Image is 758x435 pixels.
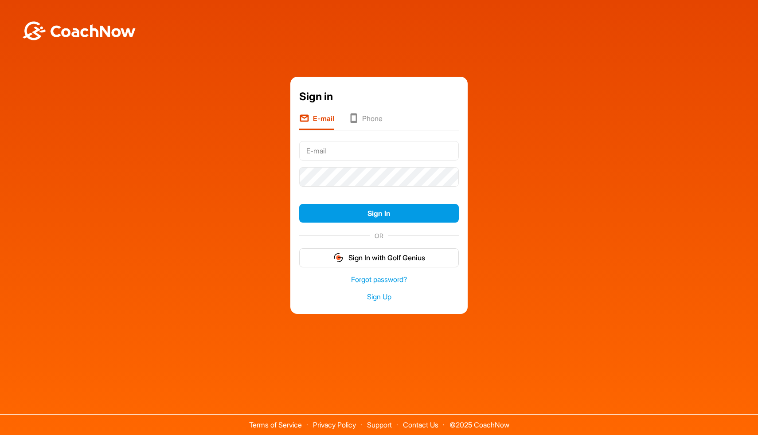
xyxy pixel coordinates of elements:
[367,420,392,429] a: Support
[299,113,334,130] li: E-mail
[299,141,459,161] input: E-mail
[299,89,459,105] div: Sign in
[21,21,137,40] img: BwLJSsUCoWCh5upNqxVrqldRgqLPVwmV24tXu5FoVAoFEpwwqQ3VIfuoInZCoVCoTD4vwADAC3ZFMkVEQFDAAAAAElFTkSuQmCC
[403,420,438,429] a: Contact Us
[299,274,459,285] a: Forgot password?
[299,292,459,302] a: Sign Up
[445,415,514,428] span: © 2025 CoachNow
[370,231,388,240] span: OR
[249,420,302,429] a: Terms of Service
[299,248,459,267] button: Sign In with Golf Genius
[299,204,459,223] button: Sign In
[333,252,344,263] img: gg_logo
[313,420,356,429] a: Privacy Policy
[348,113,383,130] li: Phone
